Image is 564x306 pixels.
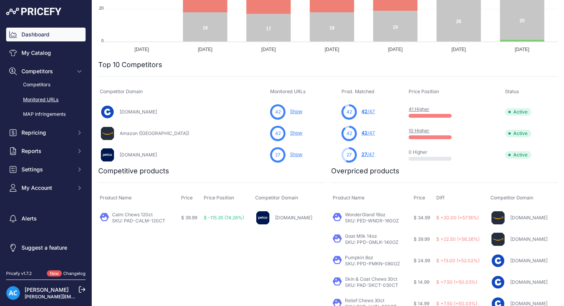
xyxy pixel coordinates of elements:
span: Price [181,195,193,201]
span: New [47,270,62,277]
span: Settings [21,166,72,173]
a: 10 Higher [409,128,429,133]
p: SKU: PED-WNDR-160OZ [345,218,399,224]
p: SKU: PAD-SKCT-030CT [345,282,398,288]
a: WonderGland 16oz [345,212,386,217]
a: 42/47 [361,109,375,114]
a: Show [290,109,302,114]
span: $ +22.50 (+56.26%) [436,236,480,242]
a: [DOMAIN_NAME] [510,215,548,220]
span: Competitor Domain [100,89,143,94]
a: Dashboard [6,28,86,41]
span: 42 [275,109,281,115]
a: Monitored URLs [6,93,86,107]
span: $ +13.00 (+52.02%) [436,258,480,263]
button: Settings [6,163,86,176]
a: [DOMAIN_NAME] [120,152,157,158]
tspan: 0 [101,38,104,43]
a: Amazon ([GEOGRAPHIC_DATA]) [120,130,189,136]
a: 41 Higher [409,106,429,112]
span: Competitor Domain [255,195,298,201]
a: [DOMAIN_NAME] [275,215,312,220]
tspan: 20 [99,6,104,10]
span: Price [414,195,425,201]
nav: Sidebar [6,28,86,261]
a: Relief Chews 30ct [345,298,384,303]
span: 42 [361,109,368,114]
span: $ -115.35 (74.26%) [204,215,244,220]
span: $ 39.99 [181,215,197,220]
a: MAP infringements [6,108,86,121]
a: Show [290,151,302,157]
a: [PERSON_NAME][EMAIL_ADDRESS][DOMAIN_NAME] [25,294,143,299]
a: [DOMAIN_NAME] [510,279,548,285]
span: Reports [21,147,72,155]
span: Repricing [21,129,72,137]
span: 27 [361,151,367,157]
a: Show [290,130,302,136]
a: 42/47 [361,130,375,136]
tspan: [DATE] [325,47,339,52]
a: My Catalog [6,46,86,60]
p: SKU: PPD-GMLK-140OZ [345,239,399,245]
a: Goat Milk 14oz [345,233,377,239]
span: $ 24.99 [414,258,430,263]
span: Price Position [204,195,234,201]
p: SKU: PPD-PMKN-080OZ [345,261,400,267]
button: Reports [6,144,86,158]
span: $ 14.99 [414,279,429,285]
tspan: [DATE] [135,47,149,52]
span: Competitors [21,67,72,75]
span: Product Name [333,195,364,201]
a: [PERSON_NAME] [25,286,69,293]
div: Pricefy v1.7.2 [6,270,32,277]
span: 42 [361,130,368,136]
span: Product Name [100,195,132,201]
span: Competitor Domain [490,195,533,201]
span: Prod. Matched [341,89,374,94]
span: $ 39.99 [414,236,430,242]
h2: Competitive products [98,166,169,176]
a: Calm Chews 120ct [112,212,153,217]
p: 0 Higher [409,149,458,155]
span: $ 34.99 [414,215,430,220]
span: $ +20.00 (+57.16%) [436,215,479,220]
h2: Top 10 Competitors [98,59,162,70]
h2: Overpriced products [331,166,399,176]
a: Alerts [6,212,86,225]
tspan: [DATE] [452,47,466,52]
a: [DOMAIN_NAME] [510,236,548,242]
span: Active [505,108,531,116]
tspan: [DATE] [261,47,276,52]
a: Skin & Coat Chews 30ct [345,276,397,282]
a: Changelog [63,271,86,276]
p: SKU: PAD-CALM-120CT [112,218,165,224]
a: 27/47 [361,151,374,157]
a: Competitors [6,78,86,92]
tspan: [DATE] [388,47,402,52]
img: Pricefy Logo [6,8,61,15]
span: 42 [346,109,352,115]
span: 42 [346,130,352,137]
span: Price Position [409,89,439,94]
span: 27 [346,151,352,158]
span: My Account [21,184,72,192]
a: [DOMAIN_NAME] [120,109,157,115]
span: 42 [275,130,281,137]
button: Repricing [6,126,86,140]
span: Active [505,130,531,137]
span: 27 [275,151,280,158]
a: Pumpkin 8oz [345,255,373,260]
tspan: [DATE] [198,47,213,52]
span: Diff [436,195,445,201]
span: Monitored URLs [270,89,306,94]
a: Suggest a feature [6,241,86,255]
span: $ +7.50 (+50.03%) [436,279,477,285]
span: Active [505,151,531,159]
button: My Account [6,181,86,195]
tspan: [DATE] [515,47,529,52]
span: Status [505,89,519,94]
button: Competitors [6,64,86,78]
a: [DOMAIN_NAME] [510,258,548,263]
